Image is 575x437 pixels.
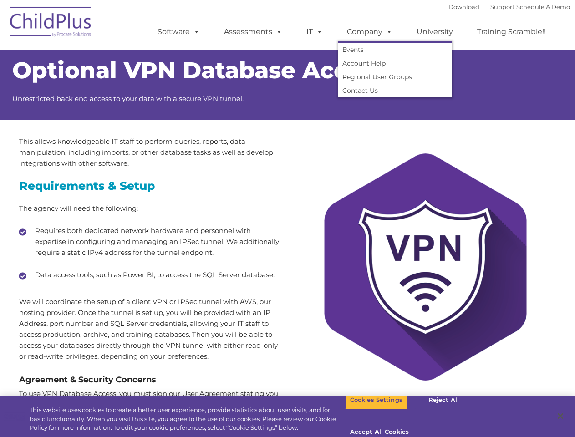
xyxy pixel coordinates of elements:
[415,391,472,410] button: Reject All
[448,3,570,10] font: |
[345,391,407,410] button: Cookies Settings
[338,70,452,84] a: Regional User Groups
[338,23,402,41] a: Company
[448,3,479,10] a: Download
[550,406,570,426] button: Close
[19,180,281,192] h3: Requirements & Setup
[338,84,452,97] a: Contact Us
[12,56,387,84] span: Optional VPN Database Access
[407,23,462,41] a: University
[19,136,281,169] p: This allows knowledgeable IT staff to perform queries, reports, data manipulation, including impo...
[516,3,570,10] a: Schedule A Demo
[19,296,281,362] p: We will coordinate the setup of a client VPN or IPSec tunnel with AWS, our hosting provider. Once...
[12,94,244,103] span: Unrestricted back end access to your data with a secure VPN tunnel.
[35,225,281,258] p: Requires both dedicated network hardware and personnel with expertise in configuring and managing...
[19,203,281,214] p: The agency will need the following:
[5,0,97,46] img: ChildPlus by Procare Solutions
[148,23,209,41] a: Software
[30,406,345,432] div: This website uses cookies to create a better user experience, provide statistics about user visit...
[338,43,452,56] a: Events
[468,23,555,41] a: Training Scramble!!
[297,23,332,41] a: IT
[490,3,514,10] a: Support
[338,56,452,70] a: Account Help
[295,136,556,398] img: VPN
[215,23,291,41] a: Assessments
[35,269,281,280] p: Data access tools, such as Power BI, to access the SQL Server database.
[19,373,281,386] h4: Agreement & Security Concerns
